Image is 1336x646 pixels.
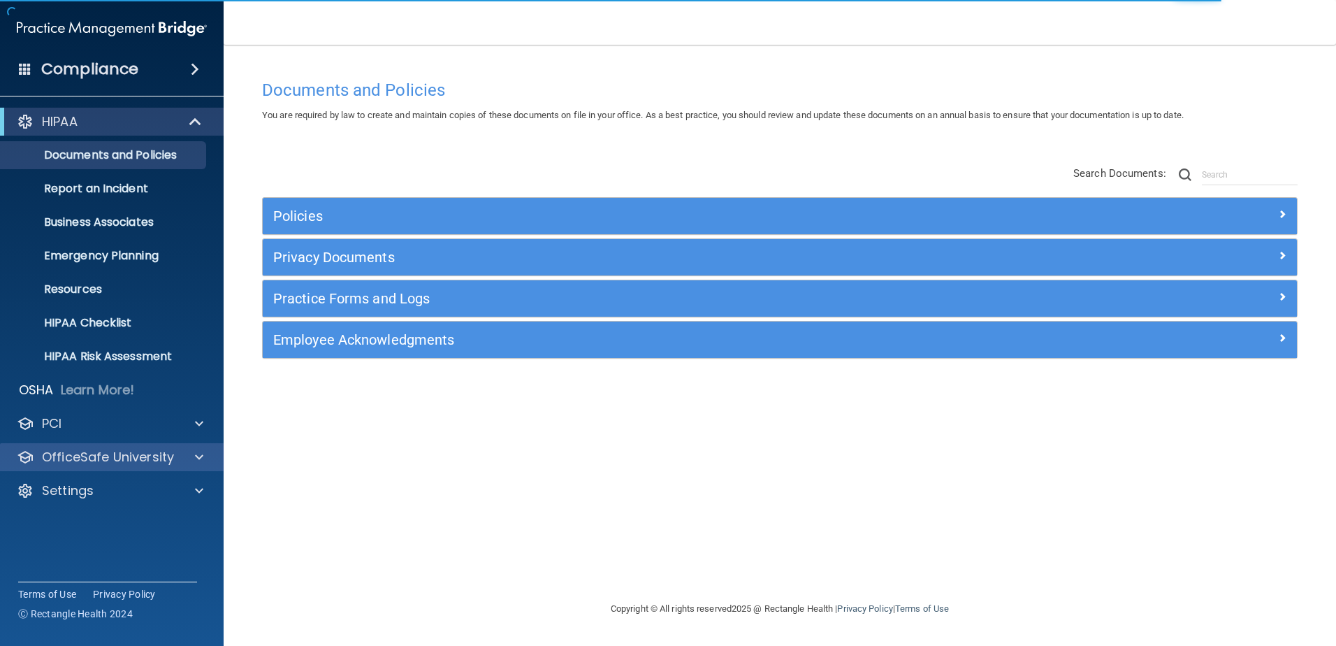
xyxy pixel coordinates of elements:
a: Employee Acknowledgments [273,329,1286,351]
h5: Privacy Documents [273,250,1028,265]
p: Documents and Policies [9,148,200,162]
a: PCI [17,415,203,432]
p: PCI [42,415,61,432]
p: Report an Incident [9,182,200,196]
h4: Documents and Policies [262,81,1298,99]
a: Privacy Policy [837,603,892,614]
a: HIPAA [17,113,203,130]
p: HIPAA Risk Assessment [9,350,200,364]
a: Privacy Documents [273,246,1286,268]
img: ic-search.3b580494.png [1179,168,1191,181]
p: Resources [9,282,200,296]
h5: Employee Acknowledgments [273,332,1028,347]
span: You are required by law to create and maintain copies of these documents on file in your office. ... [262,110,1184,120]
a: Terms of Use [18,587,76,601]
a: Practice Forms and Logs [273,287,1286,310]
a: OfficeSafe University [17,449,203,466]
p: Settings [42,482,94,499]
p: HIPAA [42,113,78,130]
p: Business Associates [9,215,200,229]
h5: Practice Forms and Logs [273,291,1028,306]
img: PMB logo [17,15,207,43]
p: OSHA [19,382,54,399]
a: Policies [273,205,1286,227]
div: Copyright © All rights reserved 2025 @ Rectangle Health | | [525,587,1035,631]
h5: Policies [273,208,1028,224]
p: OfficeSafe University [42,449,174,466]
p: Emergency Planning [9,249,200,263]
p: Learn More! [61,382,135,399]
input: Search [1202,164,1298,185]
p: HIPAA Checklist [9,316,200,330]
h4: Compliance [41,59,138,79]
a: Terms of Use [895,603,949,614]
span: Ⓒ Rectangle Health 2024 [18,607,133,621]
span: Search Documents: [1073,167,1166,180]
a: Settings [17,482,203,499]
a: Privacy Policy [93,587,156,601]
